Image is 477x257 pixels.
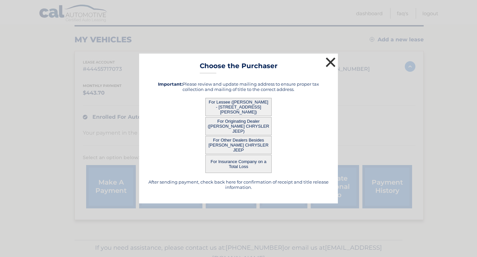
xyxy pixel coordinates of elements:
[158,81,183,87] strong: Important:
[205,136,272,154] button: For Other Dealers Besides [PERSON_NAME] CHRYSLER JEEP
[205,155,272,173] button: For Insurance Company on a Total Loss
[324,56,337,69] button: ×
[205,98,272,116] button: For Lessee ([PERSON_NAME] - [STREET_ADDRESS][PERSON_NAME])
[200,62,278,73] h3: Choose the Purchaser
[147,81,330,92] h5: Please review and update mailing address to ensure proper tax collection and mailing of title to ...
[205,117,272,135] button: For Originating Dealer ([PERSON_NAME] CHRYSLER JEEP)
[147,179,330,190] h5: After sending payment, check back here for confirmation of receipt and title release information.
